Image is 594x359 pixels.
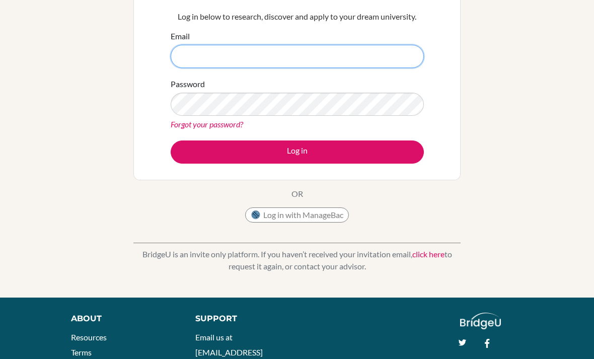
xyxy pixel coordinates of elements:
[291,188,303,200] p: OR
[171,30,190,42] label: Email
[245,207,349,223] button: Log in with ManageBac
[460,313,501,329] img: logo_white@2x-f4f0deed5e89b7ecb1c2cc34c3e3d731f90f0f143d5ea2071677605dd97b5244.png
[133,248,461,272] p: BridgeU is an invite only platform. If you haven’t received your invitation email, to request it ...
[71,332,107,342] a: Resources
[195,313,287,325] div: Support
[171,78,205,90] label: Password
[171,140,424,164] button: Log in
[71,313,173,325] div: About
[412,249,444,259] a: click here
[171,119,243,129] a: Forgot your password?
[171,11,424,23] p: Log in below to research, discover and apply to your dream university.
[71,347,92,357] a: Terms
